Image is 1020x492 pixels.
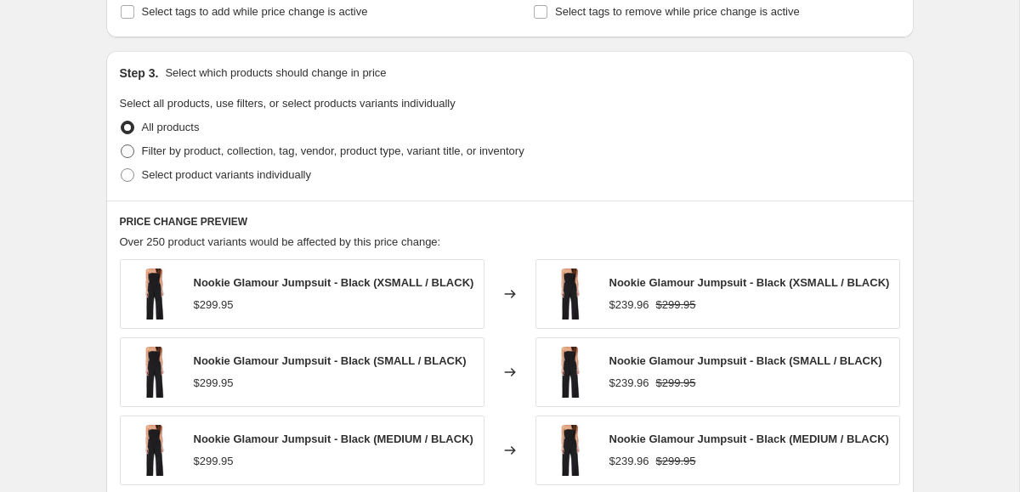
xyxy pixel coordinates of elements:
[194,298,234,311] span: $299.95
[545,347,596,398] img: nookie-glamour-jumpsuit-black-jaus-1_80x.jpg
[609,433,889,445] span: Nookie Glamour Jumpsuit - Black (MEDIUM / BLACK)
[609,354,882,367] span: Nookie Glamour Jumpsuit - Black (SMALL / BLACK)
[120,65,159,82] h2: Step 3.
[609,298,649,311] span: $239.96
[194,433,473,445] span: Nookie Glamour Jumpsuit - Black (MEDIUM / BLACK)
[555,5,800,18] span: Select tags to remove while price change is active
[194,276,474,289] span: Nookie Glamour Jumpsuit - Black (XSMALL / BLACK)
[142,144,524,157] span: Filter by product, collection, tag, vendor, product type, variant title, or inventory
[194,455,234,467] span: $299.95
[545,425,596,476] img: nookie-glamour-jumpsuit-black-jaus-1_80x.jpg
[142,5,368,18] span: Select tags to add while price change is active
[609,455,649,467] span: $239.96
[609,276,890,289] span: Nookie Glamour Jumpsuit - Black (XSMALL / BLACK)
[656,376,696,389] span: $299.95
[120,97,456,110] span: Select all products, use filters, or select products variants individually
[656,298,696,311] span: $299.95
[142,121,200,133] span: All products
[142,168,311,181] span: Select product variants individually
[129,425,180,476] img: nookie-glamour-jumpsuit-black-jaus-1_80x.jpg
[609,376,649,389] span: $239.96
[120,235,441,248] span: Over 250 product variants would be affected by this price change:
[656,455,696,467] span: $299.95
[194,376,234,389] span: $299.95
[194,354,467,367] span: Nookie Glamour Jumpsuit - Black (SMALL / BLACK)
[120,215,900,229] h6: PRICE CHANGE PREVIEW
[545,269,596,320] img: nookie-glamour-jumpsuit-black-jaus-1_80x.jpg
[165,65,386,82] p: Select which products should change in price
[129,347,180,398] img: nookie-glamour-jumpsuit-black-jaus-1_80x.jpg
[129,269,180,320] img: nookie-glamour-jumpsuit-black-jaus-1_80x.jpg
